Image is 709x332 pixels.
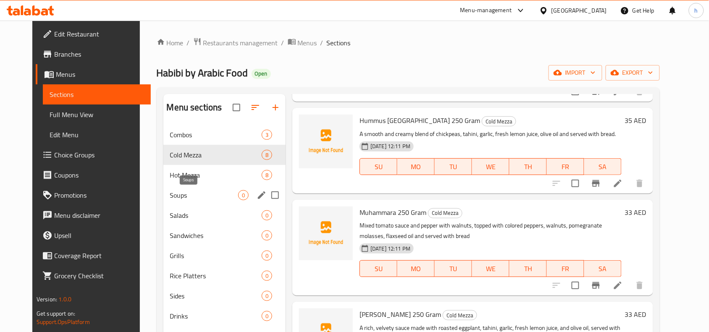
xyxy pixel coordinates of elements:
[238,190,249,200] div: items
[438,263,469,275] span: TU
[281,38,284,48] li: /
[262,210,272,220] div: items
[56,69,144,79] span: Menus
[262,251,272,261] div: items
[36,246,151,266] a: Coverage Report
[360,260,397,277] button: SU
[54,230,144,241] span: Upsell
[547,158,584,175] button: FR
[157,63,248,82] span: Habibi by Arabic Food
[54,251,144,261] span: Coverage Report
[163,225,286,246] div: Sandwiches0
[360,129,622,139] p: A smooth and creamy blend of chickpeas, tahini, garlic, fresh lemon juice, olive oil and served w...
[163,165,286,185] div: Hot Mezza8
[363,263,394,275] span: SU
[43,84,151,105] a: Sections
[170,190,238,200] span: Soups
[54,190,144,200] span: Promotions
[170,130,262,140] span: Combos
[54,210,144,220] span: Menu disclaimer
[163,205,286,225] div: Salads0
[170,170,262,180] span: Hot Mezza
[54,49,144,59] span: Branches
[472,158,509,175] button: WE
[401,263,431,275] span: MO
[262,312,272,320] span: 0
[550,263,581,275] span: FR
[443,311,477,320] span: Cold Mezza
[54,29,144,39] span: Edit Restaurant
[567,277,584,294] span: Select to update
[265,97,286,118] button: Add section
[401,161,431,173] span: MO
[695,6,698,15] span: h
[588,161,618,173] span: SA
[262,291,272,301] div: items
[513,263,544,275] span: TH
[586,275,606,295] button: Branch-specific-item
[630,275,650,295] button: delete
[262,292,272,300] span: 0
[482,117,516,126] span: Cold Mezza
[43,125,151,145] a: Edit Menu
[482,116,516,126] div: Cold Mezza
[170,251,262,261] span: Grills
[460,5,512,16] div: Menu-management
[397,158,435,175] button: MO
[428,208,462,218] div: Cold Mezza
[50,110,144,120] span: Full Menu View
[360,206,426,219] span: Muhammara 250 Gram
[320,38,323,48] li: /
[262,212,272,220] span: 0
[170,150,262,160] span: Cold Mezza
[255,189,268,201] button: edit
[613,280,623,290] a: Edit menu item
[50,130,144,140] span: Edit Menu
[37,316,90,327] a: Support.OpsPlatform
[36,266,151,286] a: Grocery Checklist
[262,311,272,321] div: items
[588,263,618,275] span: SA
[549,65,602,81] button: import
[367,245,414,253] span: [DATE] 12:11 PM
[36,24,151,44] a: Edit Restaurant
[262,230,272,241] div: items
[584,260,622,277] button: SA
[187,38,190,48] li: /
[170,311,262,321] span: Drinks
[555,68,596,78] span: import
[551,6,607,15] div: [GEOGRAPHIC_DATA]
[360,114,480,127] span: Hummus [GEOGRAPHIC_DATA] 250 Gram
[612,68,653,78] span: export
[367,142,414,150] span: [DATE] 12:11 PM
[299,115,353,168] img: Hummus Beirut 250 Gram
[36,44,151,64] a: Branches
[360,158,397,175] button: SU
[550,161,581,173] span: FR
[360,220,622,241] p: Mixed tomato sauce and pepper with walnuts, topped with colored peppers, walnuts, pomegranate mol...
[163,145,286,165] div: Cold Mezza8
[262,252,272,260] span: 0
[262,272,272,280] span: 0
[438,161,469,173] span: TU
[625,115,646,126] h6: 35 AED
[443,310,477,320] div: Cold Mezza
[262,170,272,180] div: items
[547,260,584,277] button: FR
[509,158,547,175] button: TH
[170,271,262,281] div: Rice Platters
[50,89,144,99] span: Sections
[509,260,547,277] button: TH
[262,271,272,281] div: items
[58,294,71,305] span: 1.0.0
[584,158,622,175] button: SA
[36,205,151,225] a: Menu disclaimer
[288,37,317,48] a: Menus
[363,161,394,173] span: SU
[163,185,286,205] div: Soups0edit
[397,260,435,277] button: MO
[298,38,317,48] span: Menus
